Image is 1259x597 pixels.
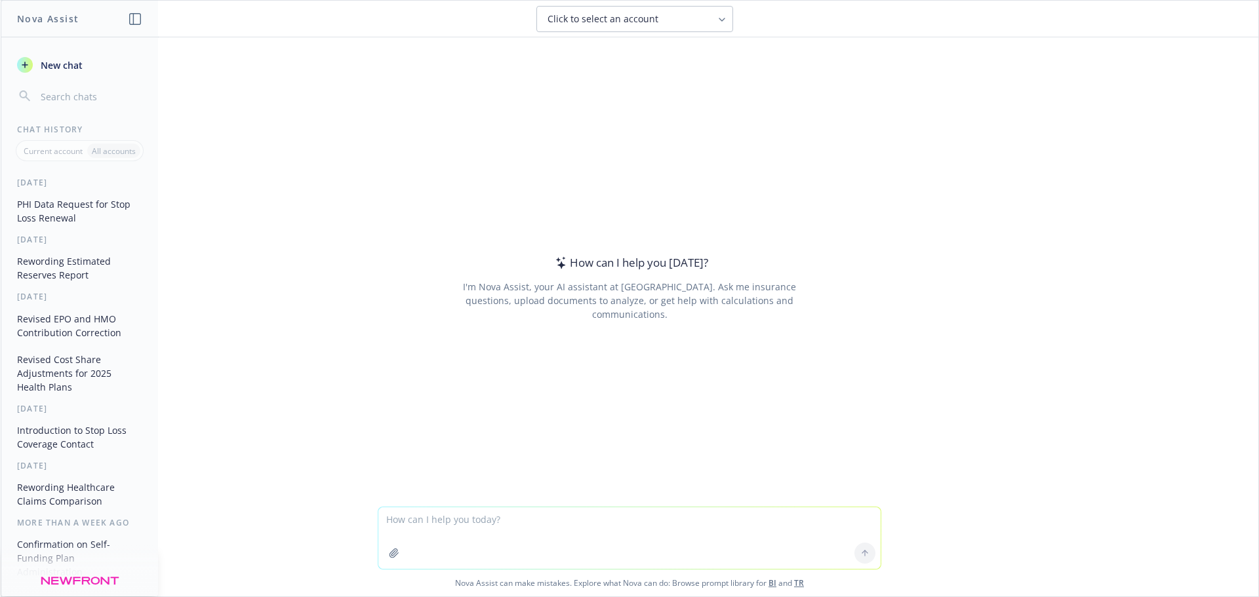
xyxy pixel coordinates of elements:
button: Click to select an account [536,6,733,32]
button: Confirmation on Self-Funding Plan Administration [12,533,148,583]
span: New chat [38,58,83,72]
a: BI [769,577,776,588]
div: [DATE] [1,234,158,245]
div: More than a week ago [1,517,158,528]
button: PHI Data Request for Stop Loss Renewal [12,193,148,229]
button: Revised Cost Share Adjustments for 2025 Health Plans [12,349,148,398]
span: Nova Assist can make mistakes. Explore what Nova can do: Browse prompt library for and [6,569,1253,596]
p: All accounts [92,145,136,157]
div: [DATE] [1,403,158,414]
button: Introduction to Stop Loss Coverage Contact [12,419,148,455]
button: Rewording Estimated Reserves Report [12,250,148,286]
div: [DATE] [1,177,158,188]
input: Search chats [38,87,142,106]
a: TR [794,577,804,588]
div: [DATE] [1,291,158,302]
button: Revised EPO and HMO Contribution Correction [12,308,148,343]
button: New chat [12,53,148,77]
button: Rewording Healthcare Claims Comparison [12,476,148,512]
div: [DATE] [1,460,158,471]
div: How can I help you [DATE]? [551,254,708,271]
span: Click to select an account [548,12,658,26]
div: Chat History [1,124,158,135]
div: I'm Nova Assist, your AI assistant at [GEOGRAPHIC_DATA]. Ask me insurance questions, upload docum... [445,280,814,321]
p: Current account [24,145,83,157]
h1: Nova Assist [17,12,79,26]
